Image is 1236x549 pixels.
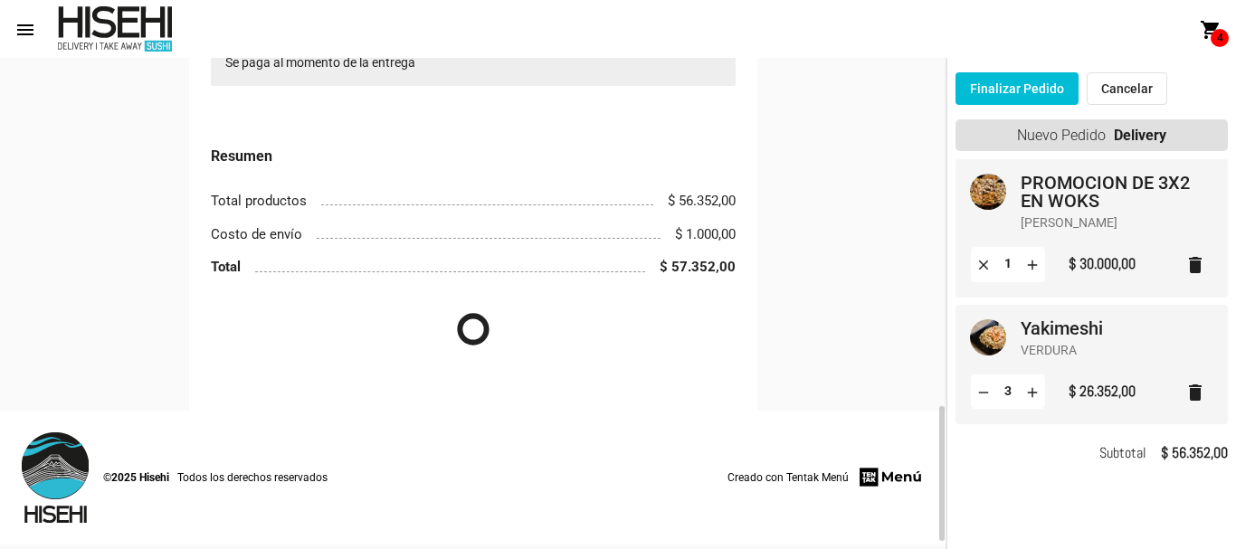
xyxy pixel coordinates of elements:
[1099,440,1146,466] span: Subtotal
[970,174,1006,210] img: 975b8145-67bb-4081-9ec6-7530a4e40487.jpg
[1184,382,1206,403] mat-icon: delete
[211,184,736,217] li: Total productos $ 56.352,00
[956,72,1079,105] button: Finalizar Pedido
[857,465,925,489] img: menu-firm.png
[1211,29,1229,47] span: 4
[727,465,925,489] a: Creado con Tentak Menú
[1021,341,1103,359] mat-card-subtitle: VERDURA
[1184,254,1206,276] mat-icon: delete
[14,19,36,41] mat-icon: menu
[1021,213,1199,232] mat-card-subtitle: [PERSON_NAME]
[211,251,736,284] li: Total $ 57.352,00
[727,469,849,487] span: Creado con Tentak Menú
[103,469,169,487] span: ©2025 Hisehi
[1024,256,1041,272] mat-icon: add
[1161,440,1228,466] strong: $ 56.352,00
[211,217,736,251] li: Costo de envío $ 1.000,00
[1200,19,1222,41] mat-icon: shopping_cart
[1021,174,1199,210] mat-card-title: PROMOCION DE 3X2 EN WOKS
[1087,72,1167,105] button: Cancelar
[970,319,1006,355] img: 2699fb53-3993-48a7-afb3-adc6b9322855.jpg
[1069,379,1136,404] div: $ 26.352,00
[211,144,736,169] h3: Resumen
[1193,11,1229,47] button: 4
[975,383,992,400] mat-icon: remove
[211,39,736,86] p: Se paga al momento de la entrega
[177,469,328,487] span: Todos los derechos reservados
[1024,383,1041,400] mat-icon: add
[956,119,1228,151] div: Nuevo Pedido
[1114,119,1166,151] strong: Delivery
[975,256,992,272] mat-icon: clear
[1021,319,1103,337] mat-card-title: Yakimeshi
[1069,251,1136,277] div: $ 30.000,00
